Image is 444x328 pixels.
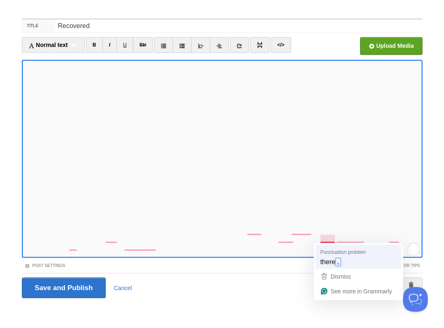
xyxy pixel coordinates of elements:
[139,42,146,48] del: Str
[116,37,133,53] a: U
[22,277,106,298] input: Save and Publish
[386,263,420,267] a: Editor Tips
[22,19,55,33] label: Title
[270,37,290,53] a: </>
[403,287,427,312] iframe: Help Scout Beacon - Open
[24,263,65,267] a: Post Settings
[133,37,153,53] a: Str
[114,284,132,291] a: Cancel
[257,42,262,48] img: pagebreak-icon.png
[102,37,117,53] a: I
[28,42,68,48] span: Normal text
[86,37,103,53] a: B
